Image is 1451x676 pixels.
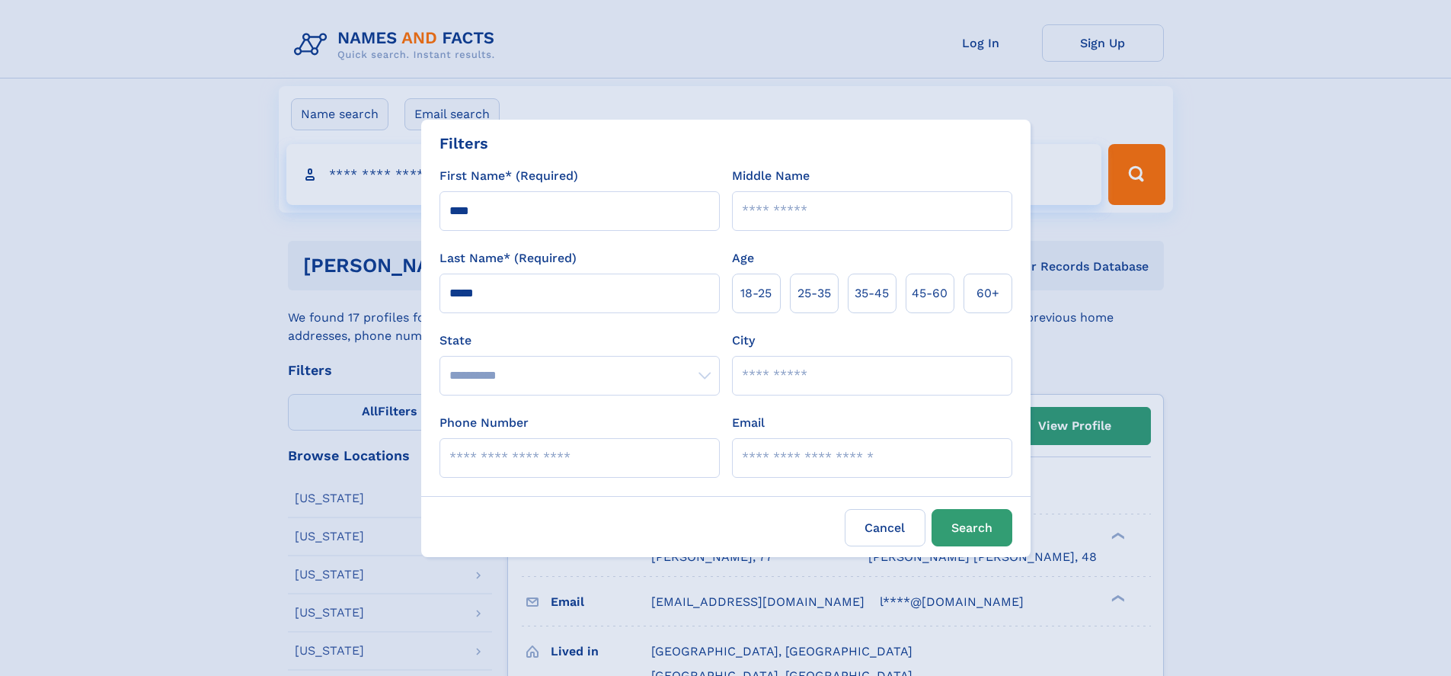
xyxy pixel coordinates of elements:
[740,284,772,303] span: 18‑25
[976,284,999,303] span: 60+
[439,167,578,185] label: First Name* (Required)
[732,332,755,350] label: City
[439,249,577,268] label: Last Name* (Required)
[732,414,765,432] label: Email
[732,249,754,268] label: Age
[845,509,925,546] label: Cancel
[732,167,810,185] label: Middle Name
[912,284,948,303] span: 45‑60
[855,284,889,303] span: 35‑45
[797,284,831,303] span: 25‑35
[439,414,529,432] label: Phone Number
[932,509,1012,546] button: Search
[439,332,720,350] label: State
[439,132,488,155] div: Filters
